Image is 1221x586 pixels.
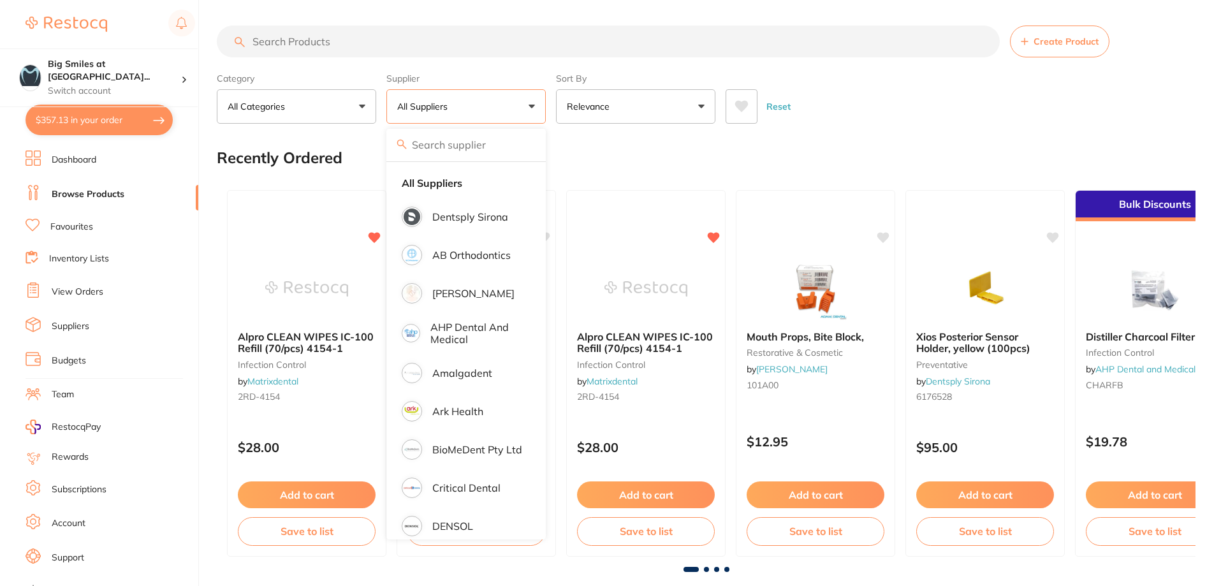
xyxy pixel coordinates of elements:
button: Add to cart [747,481,884,508]
h2: Recently Ordered [217,149,342,167]
small: 6176528 [916,392,1054,402]
button: Save to list [238,517,376,545]
a: Restocq Logo [26,10,107,39]
a: Inventory Lists [49,253,109,265]
p: All Categories [228,100,290,113]
span: by [577,376,638,387]
span: RestocqPay [52,421,101,434]
p: DENSOL [432,520,473,532]
a: Account [52,517,85,530]
button: Save to list [916,517,1054,545]
a: Support [52,552,84,564]
strong: All Suppliers [402,177,462,189]
p: Ark Health [432,406,483,417]
small: infection control [577,360,715,370]
li: Clear selection [391,170,541,196]
a: AHP Dental and Medical [1095,363,1195,375]
button: All Categories [217,89,376,124]
a: Dashboard [52,154,96,166]
img: BioMeDent Pty Ltd [404,441,420,458]
a: View Orders [52,286,103,298]
span: by [916,376,990,387]
img: Restocq Logo [26,17,107,32]
b: Alpro CLEAN WIPES IC-100 Refill (70/pcs) 4154-1 [238,331,376,355]
img: Alpro CLEAN WIPES IC-100 Refill (70/pcs) 4154-1 [604,257,687,321]
small: 101A00 [747,380,884,390]
a: Suppliers [52,320,89,333]
p: Switch account [48,85,181,98]
img: Adam Dental [404,285,420,302]
span: by [238,376,298,387]
p: AB Orthodontics [432,249,511,261]
span: by [747,363,828,375]
a: Subscriptions [52,483,106,496]
p: $28.00 [577,440,715,455]
a: RestocqPay [26,420,101,434]
button: Add to cart [577,481,715,508]
button: Create Product [1010,26,1109,57]
h4: Big Smiles at Little Bay [48,58,181,83]
span: Create Product [1034,36,1099,47]
a: Matrixdental [247,376,298,387]
a: [PERSON_NAME] [756,363,828,375]
p: Critical Dental [432,482,501,494]
a: Matrixdental [587,376,638,387]
span: by [1086,363,1195,375]
button: All Suppliers [386,89,546,124]
button: Save to list [747,517,884,545]
a: Dentsply Sirona [926,376,990,387]
label: Supplier [386,73,546,84]
p: $28.00 [238,440,376,455]
img: Alpro CLEAN WIPES IC-100 Refill (70/pcs) 4154-1 [265,257,348,321]
label: Sort By [556,73,715,84]
p: $95.00 [916,440,1054,455]
img: DENSOL [404,518,420,534]
button: Reset [763,89,794,124]
input: Search supplier [386,129,546,161]
img: Mouth Props, Bite Block, [774,257,857,321]
button: Relevance [556,89,715,124]
img: Big Smiles at Little Bay [20,65,41,86]
button: $357.13 in your order [26,105,173,135]
p: $12.95 [747,434,884,449]
img: AB Orthodontics [404,247,420,263]
small: 2RD-4154 [238,392,376,402]
img: Distiller Charcoal Filter Bags [1113,257,1196,321]
img: Xios Posterior Sensor Holder, yellow (100pcs) [944,257,1027,321]
small: restorative & cosmetic [747,348,884,358]
img: AHP Dental and Medical [404,326,418,341]
small: preventative [916,360,1054,370]
button: Add to cart [238,481,376,508]
a: Favourites [50,221,93,233]
p: [PERSON_NAME] [432,288,515,299]
input: Search Products [217,26,1000,57]
label: Category [217,73,376,84]
img: Ark Health [404,403,420,420]
img: Critical Dental [404,480,420,496]
b: Mouth Props, Bite Block, [747,331,884,342]
img: RestocqPay [26,420,41,434]
button: Add to cart [916,481,1054,508]
small: infection control [238,360,376,370]
p: AHP Dental and Medical [430,321,523,345]
img: Dentsply Sirona [404,209,420,225]
a: Budgets [52,355,86,367]
a: Team [52,388,74,401]
p: Dentsply Sirona [432,211,508,223]
p: All Suppliers [397,100,453,113]
small: 2RD-4154 [577,392,715,402]
p: Relevance [567,100,615,113]
p: BioMeDent Pty Ltd [432,444,522,455]
a: Rewards [52,451,89,464]
b: Xios Posterior Sensor Holder, yellow (100pcs) [916,331,1054,355]
img: Amalgadent [404,365,420,381]
button: Save to list [577,517,715,545]
p: Amalgadent [432,367,492,379]
a: Browse Products [52,188,124,201]
b: Alpro CLEAN WIPES IC-100 Refill (70/pcs) 4154-1 [577,331,715,355]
